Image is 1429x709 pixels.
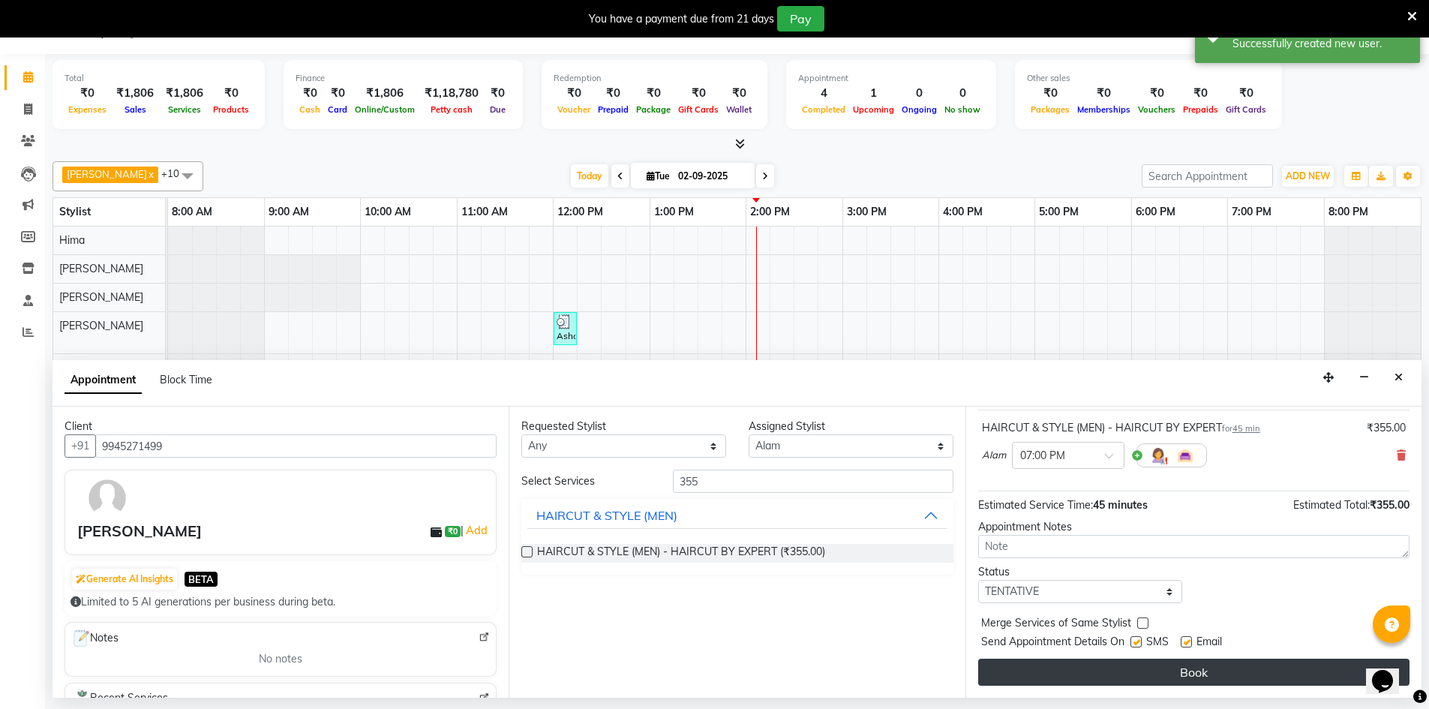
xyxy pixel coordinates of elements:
[209,104,253,115] span: Products
[209,85,253,102] div: ₹0
[632,85,674,102] div: ₹0
[1027,85,1073,102] div: ₹0
[978,519,1409,535] div: Appointment Notes
[849,85,898,102] div: 1
[1232,36,1409,52] div: Successfully created new user.
[361,201,415,223] a: 10:00 AM
[571,164,608,188] span: Today
[1179,104,1222,115] span: Prepaids
[674,85,722,102] div: ₹0
[981,615,1131,634] span: Merge Services of Same Stylist
[168,201,216,223] a: 8:00 AM
[978,498,1093,512] span: Estimated Service Time:
[59,262,143,275] span: [PERSON_NAME]
[798,85,849,102] div: 4
[843,201,890,223] a: 3:00 PM
[65,104,110,115] span: Expenses
[296,104,324,115] span: Cash
[978,659,1409,686] button: Book
[1179,85,1222,102] div: ₹0
[77,520,202,542] div: [PERSON_NAME]
[1027,72,1270,85] div: Other sales
[1093,498,1148,512] span: 45 minutes
[554,85,594,102] div: ₹0
[95,434,497,458] input: Search by Name/Mobile/Email/Code
[643,170,674,182] span: Tue
[722,104,755,115] span: Wallet
[939,201,986,223] a: 4:00 PM
[536,506,677,524] div: HAIRCUT & STYLE (MEN)
[941,104,984,115] span: No show
[160,373,212,386] span: Block Time
[59,205,91,218] span: Stylist
[1228,201,1275,223] a: 7:00 PM
[185,572,218,586] span: BETA
[650,201,698,223] a: 1:00 PM
[898,85,941,102] div: 0
[65,85,110,102] div: ₹0
[632,104,674,115] span: Package
[351,85,419,102] div: ₹1,806
[898,104,941,115] span: Ongoing
[1196,634,1222,653] span: Email
[1370,498,1409,512] span: ₹355.00
[1134,104,1179,115] span: Vouchers
[849,104,898,115] span: Upcoming
[351,104,419,115] span: Online/Custom
[59,319,143,332] span: [PERSON_NAME]
[1134,85,1179,102] div: ₹0
[1142,164,1273,188] input: Search Appointment
[160,85,209,102] div: ₹1,806
[485,85,511,102] div: ₹0
[777,6,824,32] button: Pay
[1325,201,1372,223] a: 8:00 PM
[521,419,726,434] div: Requested Stylist
[324,85,351,102] div: ₹0
[749,419,953,434] div: Assigned Stylist
[527,502,947,529] button: HAIRCUT & STYLE (MEN)
[71,689,168,707] span: Recent Services
[746,201,794,223] a: 2:00 PM
[589,11,774,27] div: You have a payment due from 21 days
[71,594,491,610] div: Limited to 5 AI generations per business during beta.
[594,104,632,115] span: Prepaid
[164,104,205,115] span: Services
[798,104,849,115] span: Completed
[427,104,476,115] span: Petty cash
[67,168,147,180] span: [PERSON_NAME]
[445,526,461,538] span: ₹0
[1222,85,1270,102] div: ₹0
[1132,201,1179,223] a: 6:00 PM
[296,72,511,85] div: Finance
[147,168,154,180] a: x
[1222,423,1260,434] small: for
[555,314,575,343] div: Asha, TK02, 12:00 PM-12:15 PM, THREADING - UPPER LIP (₹40)
[461,521,490,539] span: |
[1073,104,1134,115] span: Memberships
[59,290,143,304] span: [PERSON_NAME]
[65,434,96,458] button: +91
[65,72,253,85] div: Total
[510,473,662,489] div: Select Services
[419,85,485,102] div: ₹1,18,780
[674,165,749,188] input: 2025-09-02
[1388,366,1409,389] button: Close
[722,85,755,102] div: ₹0
[324,104,351,115] span: Card
[537,544,825,563] span: HAIRCUT & STYLE (MEN) - HAIRCUT BY EXPERT (₹355.00)
[594,85,632,102] div: ₹0
[65,419,497,434] div: Client
[1222,104,1270,115] span: Gift Cards
[1176,446,1194,464] img: Interior.png
[554,72,755,85] div: Redemption
[1367,420,1406,436] div: ₹355.00
[798,72,984,85] div: Appointment
[486,104,509,115] span: Due
[982,420,1260,436] div: HAIRCUT & STYLE (MEN) - HAIRCUT BY EXPERT
[1293,498,1370,512] span: Estimated Total:
[259,651,302,667] span: No notes
[554,104,594,115] span: Voucher
[110,85,160,102] div: ₹1,806
[982,448,1006,463] span: Alam
[978,564,1183,580] div: Status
